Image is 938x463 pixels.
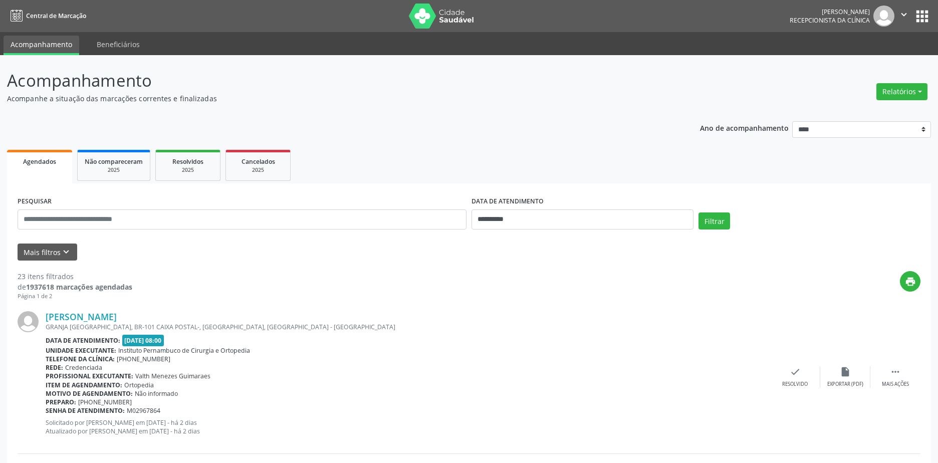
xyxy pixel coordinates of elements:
[900,271,920,292] button: print
[23,157,56,166] span: Agendados
[46,389,133,398] b: Motivo de agendamento:
[122,335,164,346] span: [DATE] 08:00
[4,36,79,55] a: Acompanhamento
[46,398,76,406] b: Preparo:
[840,366,851,377] i: insert_drive_file
[85,166,143,174] div: 2025
[78,398,132,406] span: [PHONE_NUMBER]
[18,271,132,282] div: 23 itens filtrados
[18,194,52,209] label: PESQUISAR
[905,276,916,287] i: print
[135,389,178,398] span: Não informado
[876,83,927,100] button: Relatórios
[127,406,160,415] span: M02967864
[882,381,909,388] div: Mais ações
[18,282,132,292] div: de
[118,346,250,355] span: Instituto Pernambuco de Cirurgia e Ortopedia
[117,355,170,363] span: [PHONE_NUMBER]
[46,363,63,372] b: Rede:
[46,323,770,331] div: GRANJA [GEOGRAPHIC_DATA], BR-101 CAIXA POSTAL-, [GEOGRAPHIC_DATA], [GEOGRAPHIC_DATA] - [GEOGRAPHI...
[913,8,931,25] button: apps
[827,381,863,388] div: Exportar (PDF)
[790,366,801,377] i: check
[90,36,147,53] a: Beneficiários
[890,366,901,377] i: 
[163,166,213,174] div: 2025
[135,372,210,380] span: Valth Menezes Guimaraes
[26,282,132,292] strong: 1937618 marcações agendadas
[46,406,125,415] b: Senha de atendimento:
[472,194,544,209] label: DATA DE ATENDIMENTO
[172,157,203,166] span: Resolvidos
[18,311,39,332] img: img
[790,16,870,25] span: Recepcionista da clínica
[7,8,86,24] a: Central de Marcação
[873,6,894,27] img: img
[7,93,654,104] p: Acompanhe a situação das marcações correntes e finalizadas
[124,381,154,389] span: Ortopedia
[894,6,913,27] button: 
[46,355,115,363] b: Telefone da clínica:
[782,381,808,388] div: Resolvido
[61,247,72,258] i: keyboard_arrow_down
[700,121,789,134] p: Ano de acompanhamento
[85,157,143,166] span: Não compareceram
[898,9,909,20] i: 
[7,68,654,93] p: Acompanhamento
[790,8,870,16] div: [PERSON_NAME]
[18,292,132,301] div: Página 1 de 2
[233,166,283,174] div: 2025
[46,336,120,345] b: Data de atendimento:
[46,418,770,435] p: Solicitado por [PERSON_NAME] em [DATE] - há 2 dias Atualizado por [PERSON_NAME] em [DATE] - há 2 ...
[46,311,117,322] a: [PERSON_NAME]
[26,12,86,20] span: Central de Marcação
[242,157,275,166] span: Cancelados
[46,372,133,380] b: Profissional executante:
[65,363,102,372] span: Credenciada
[46,381,122,389] b: Item de agendamento:
[46,346,116,355] b: Unidade executante:
[698,212,730,229] button: Filtrar
[18,244,77,261] button: Mais filtroskeyboard_arrow_down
